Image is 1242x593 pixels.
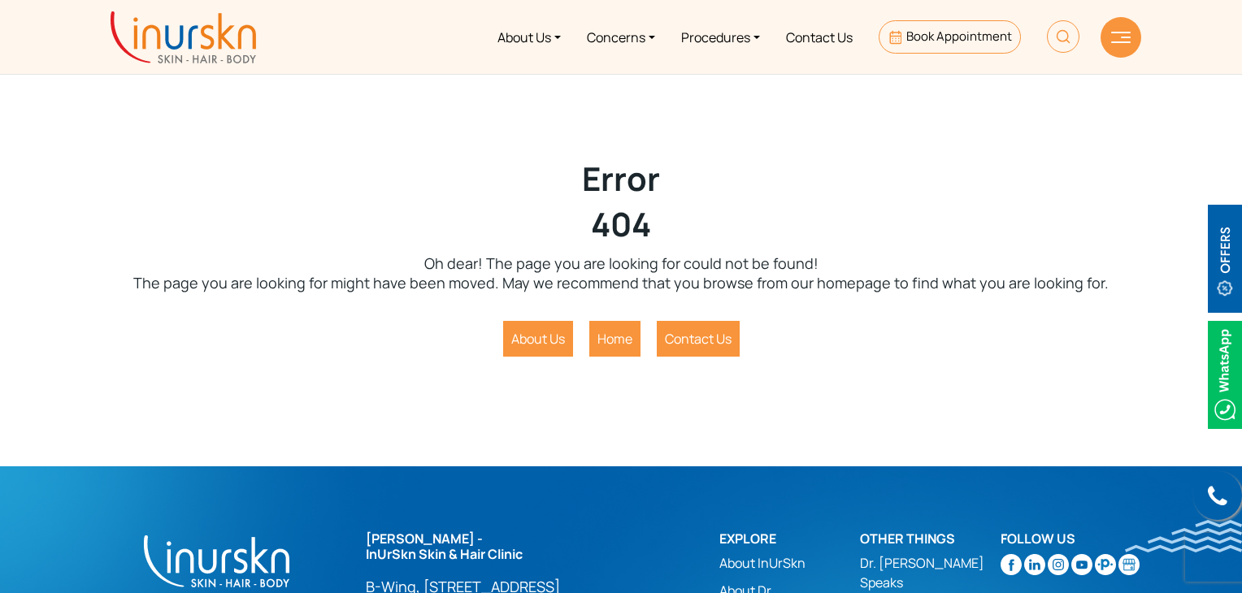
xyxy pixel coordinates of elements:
[1208,365,1242,383] a: Whatsappicon
[860,553,1001,592] a: Dr. [PERSON_NAME] Speaks
[503,321,573,357] button: About Us
[1024,554,1045,575] img: linkedin
[141,531,292,591] img: inurskn-footer-logo
[591,201,651,246] strong: 404
[589,321,641,357] button: Home
[511,330,565,348] a: About Us
[665,330,732,348] a: Contact Us
[879,20,1021,54] a: Book Appointment
[860,531,1001,547] h2: Other Things
[1208,205,1242,313] img: offerBt
[574,6,668,67] a: Concerns
[1118,554,1140,575] img: Skin-and-Hair-Clinic
[582,156,660,201] strong: Error
[773,6,866,67] a: Contact Us
[1001,531,1141,547] h2: Follow Us
[668,6,773,67] a: Procedures
[1071,554,1092,575] img: youtube
[1047,20,1079,53] img: HeaderSearch
[657,321,740,357] button: Contact Us
[1208,321,1242,429] img: Whatsappicon
[1001,554,1022,575] img: facebook
[1125,520,1242,552] img: bluewave
[111,11,256,63] img: inurskn-logo
[366,531,635,562] h2: [PERSON_NAME] - InUrSkn Skin & Hair Clinic
[1095,554,1116,575] img: sejal-saheta-dermatologist
[1048,554,1069,575] img: instagram
[597,330,632,348] a: Home
[906,28,1012,45] span: Book Appointment
[1111,32,1131,43] img: hamLine.svg
[484,6,574,67] a: About Us
[719,531,860,547] h2: Explore
[719,553,860,573] a: About InUrSkn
